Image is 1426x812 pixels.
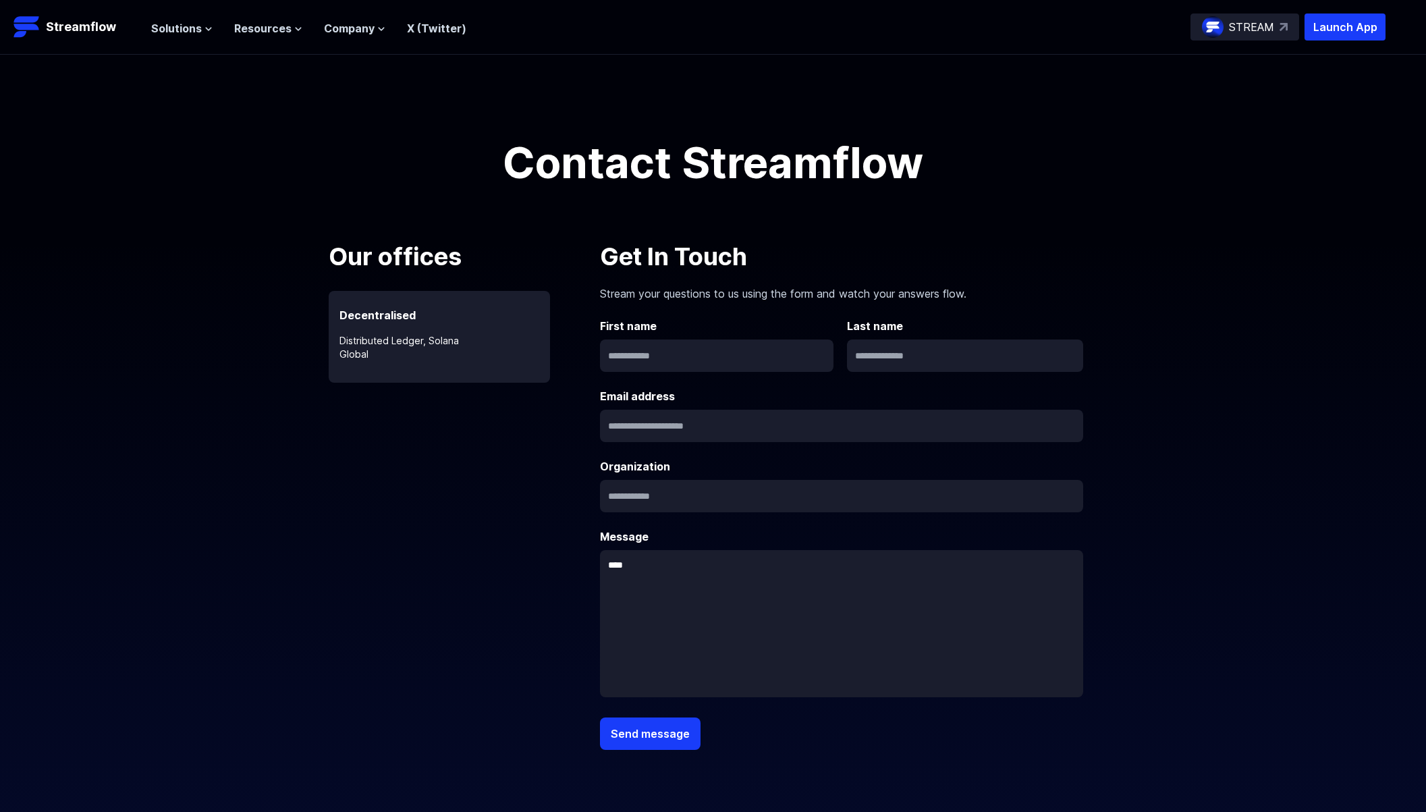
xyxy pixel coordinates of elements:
p: Distributed Ledger, Solana Global [329,323,550,361]
p: Stream your questions to us using the form and watch your answers flow. [600,275,1083,302]
a: STREAM [1190,13,1299,40]
label: Email address [600,388,1083,404]
button: Send message [600,718,701,750]
span: Resources [234,20,292,36]
span: Solutions [151,20,202,36]
p: Get In Touch [600,238,1083,275]
button: Resources [234,20,302,36]
p: Our offices [329,238,585,275]
img: Streamflow Logo [13,13,40,40]
a: Streamflow [13,13,138,40]
label: Organization [600,458,1083,475]
p: Streamflow [46,18,116,36]
button: Solutions [151,20,213,36]
img: streamflow-logo-circle.png [1202,16,1224,38]
button: Company [324,20,385,36]
h1: Contact Streamflow [410,141,1017,184]
a: X (Twitter) [407,22,466,35]
p: STREAM [1229,19,1274,35]
label: First name [600,318,836,334]
label: Message [600,529,1083,545]
span: Company [324,20,375,36]
button: Launch App [1305,13,1386,40]
p: Decentralised [329,291,550,323]
img: top-right-arrow.svg [1280,23,1288,31]
label: Last name [847,318,1083,334]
